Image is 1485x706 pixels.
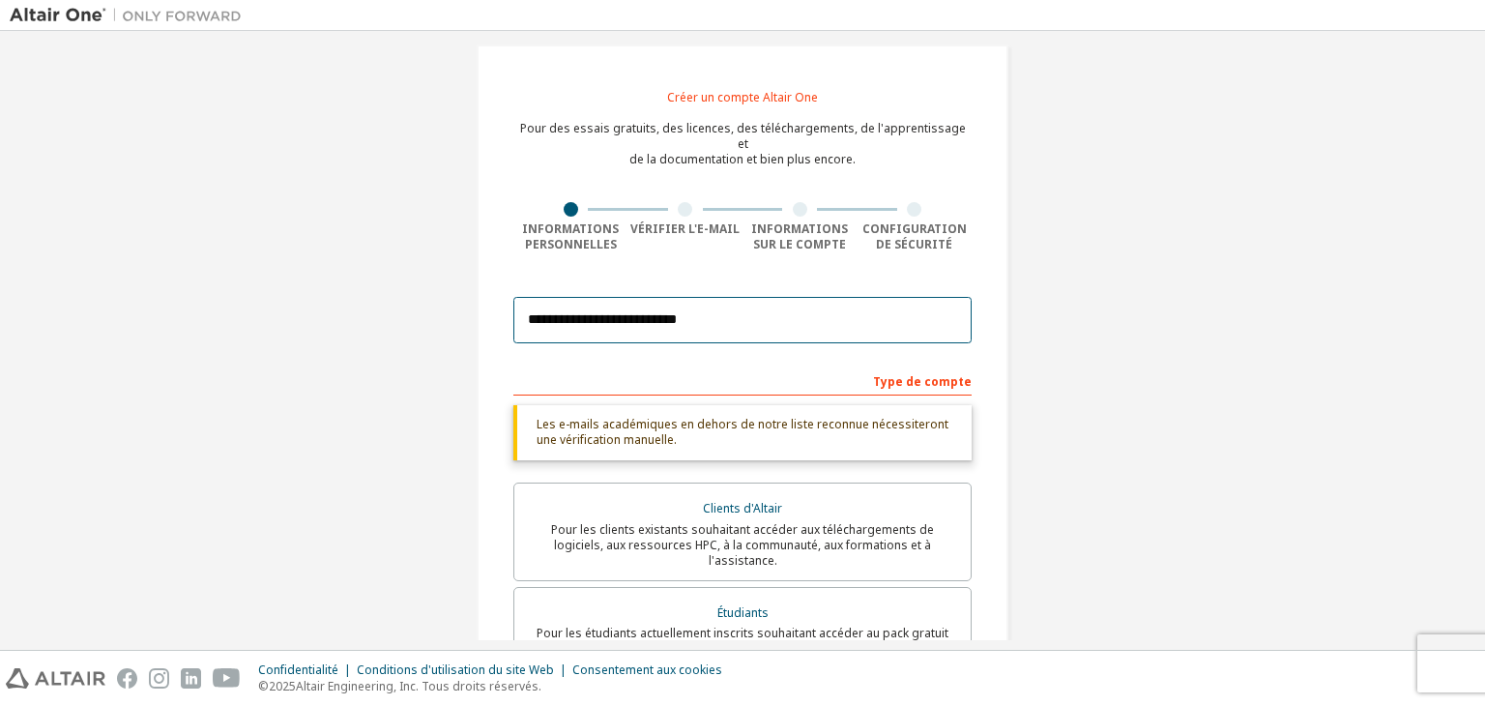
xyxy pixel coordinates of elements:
font: Les e-mails académiques en dehors de notre liste reconnue nécessiteront une vérification manuelle. [537,416,948,448]
img: Altaïr Un [10,6,251,25]
font: Pour des essais gratuits, des licences, des téléchargements, de l'apprentissage et [520,120,966,152]
img: facebook.svg [117,668,137,689]
font: Type de compte [873,373,972,390]
img: altair_logo.svg [6,668,105,689]
font: Étudiants [717,604,769,621]
font: Clients d'Altair [703,500,782,516]
font: Pour les étudiants actuellement inscrits souhaitant accéder au pack gratuit Altair Student Editio... [537,625,948,657]
font: Configuration de sécurité [862,221,967,252]
font: Vérifier l'e-mail [630,221,740,237]
font: Confidentialité [258,662,338,678]
font: Créer un compte Altair One [667,89,818,105]
font: Conditions d'utilisation du site Web [357,662,554,678]
font: de la documentation et bien plus encore. [629,151,856,167]
font: 2025 [269,678,296,694]
font: Informations personnelles [522,221,619,252]
font: Pour les clients existants souhaitant accéder aux téléchargements de logiciels, aux ressources HP... [551,521,934,569]
img: youtube.svg [213,668,241,689]
font: © [258,678,269,694]
font: Informations sur le compte [751,221,848,252]
font: Altair Engineering, Inc. Tous droits réservés. [296,678,541,694]
font: Consentement aux cookies [572,662,722,678]
img: linkedin.svg [181,668,201,689]
img: instagram.svg [149,668,169,689]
